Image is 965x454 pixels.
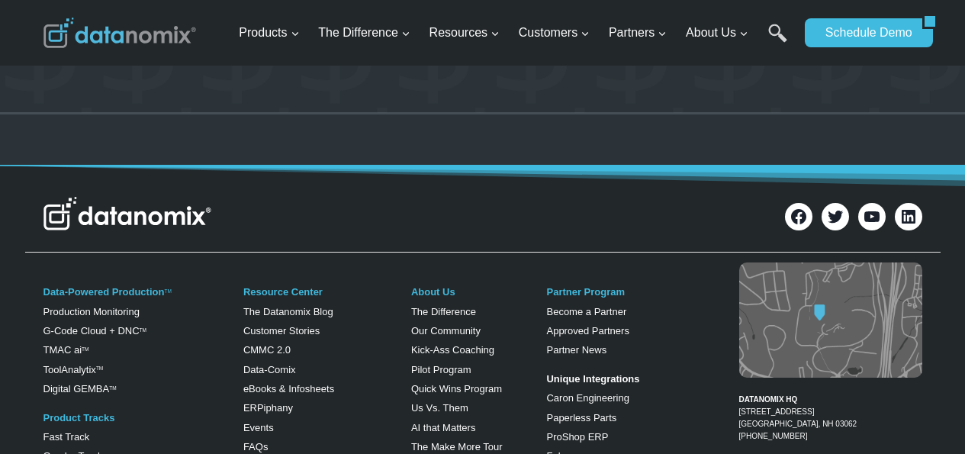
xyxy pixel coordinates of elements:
[546,344,606,356] a: Partner News
[318,23,410,43] span: The Difference
[411,383,502,394] a: Quick Wins Program
[546,306,626,317] a: Become a Partner
[519,23,590,43] span: Customers
[546,373,639,385] strong: Unique Integrations
[739,262,922,378] img: Datanomix map image
[43,383,117,394] a: Digital GEMBATM
[239,23,299,43] span: Products
[233,8,797,58] nav: Primary Navigation
[43,344,89,356] a: TMAC aiTM
[411,286,455,298] a: About Us
[429,23,500,43] span: Resources
[411,344,494,356] a: Kick-Ass Coaching
[82,346,88,352] sup: TM
[411,441,503,452] a: The Make More Tour
[43,306,140,317] a: Production Monitoring
[411,422,476,433] a: AI that Matters
[96,365,103,371] a: TM
[739,395,798,404] strong: DATANOMIX HQ
[243,441,269,452] a: FAQs
[739,407,857,428] a: [STREET_ADDRESS][GEOGRAPHIC_DATA], NH 03062
[243,402,293,414] a: ERPiphany
[43,412,115,423] a: Product Tracks
[546,286,625,298] a: Partner Program
[243,325,320,336] a: Customer Stories
[686,23,748,43] span: About Us
[243,306,333,317] a: The Datanomix Blog
[805,18,922,47] a: Schedule Demo
[43,197,211,230] img: Datanomix Logo
[243,383,334,394] a: eBooks & Infosheets
[609,23,667,43] span: Partners
[164,288,171,294] a: TM
[43,18,196,48] img: Datanomix
[546,392,629,404] a: Caron Engineering
[43,325,146,336] a: G-Code Cloud + DNCTM
[411,306,476,317] a: The Difference
[243,364,296,375] a: Data-Comix
[411,325,481,336] a: Our Community
[43,364,96,375] a: ToolAnalytix
[411,364,471,375] a: Pilot Program
[109,385,116,391] sup: TM
[140,327,146,333] sup: TM
[43,286,165,298] a: Data-Powered Production
[546,412,616,423] a: Paperless Parts
[243,344,291,356] a: CMMC 2.0
[768,24,787,58] a: Search
[243,422,274,433] a: Events
[546,431,608,443] a: ProShop ERP
[243,286,323,298] a: Resource Center
[411,402,468,414] a: Us Vs. Them
[43,431,90,443] a: Fast Track
[546,325,629,336] a: Approved Partners
[739,382,922,443] figcaption: [PHONE_NUMBER]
